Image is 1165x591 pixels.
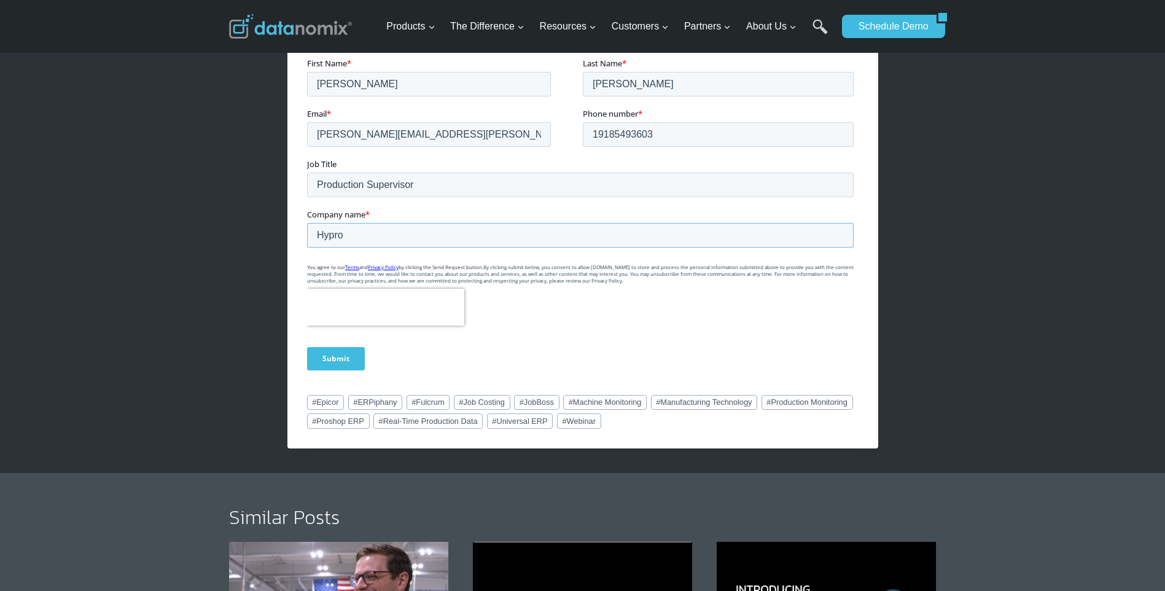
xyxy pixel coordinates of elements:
a: #Epicor [307,395,345,410]
a: #Job Costing [454,395,510,410]
a: #Universal ERP [487,413,553,428]
a: #Manufacturing Technology [651,395,758,410]
span: Products [386,18,435,34]
nav: Primary Navigation [381,7,836,47]
span: # [353,397,357,407]
span: Partners [684,18,731,34]
img: Datanomix [229,14,352,39]
span: # [312,397,316,407]
a: #Proshop ERP [307,413,370,428]
iframe: Form 0 [307,16,859,381]
a: Search [812,19,828,47]
span: About Us [746,18,797,34]
span: # [411,397,416,407]
span: # [492,417,496,426]
a: #Production Monitoring [762,395,853,410]
span: # [379,417,383,426]
span: # [562,417,566,426]
span: Resources [540,18,596,34]
a: #Machine Monitoring [563,395,647,410]
span: # [459,397,463,407]
span: # [766,397,771,407]
a: #JobBoss [514,395,559,410]
a: Schedule Demo [842,15,937,38]
span: # [520,397,524,407]
a: #Fulcrum [407,395,450,410]
span: # [312,417,316,426]
a: #Webinar [557,413,601,428]
a: #Real-Time Production Data [373,413,483,428]
span: # [656,397,660,407]
span: # [569,397,573,407]
a: #ERPiphany [348,395,403,410]
span: The Difference [450,18,524,34]
span: Customers [612,18,669,34]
